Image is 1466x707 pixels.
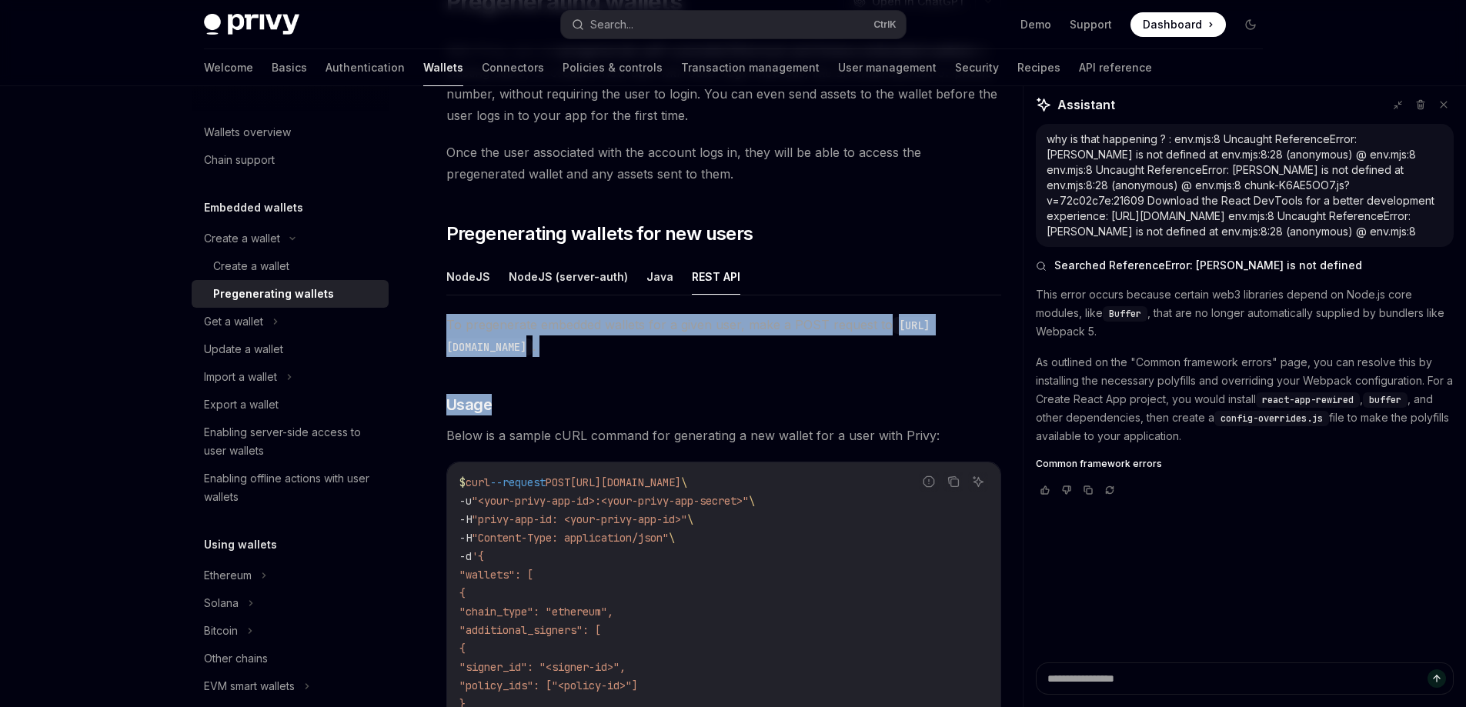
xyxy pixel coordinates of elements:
span: Ctrl K [873,18,897,31]
a: Update a wallet [192,335,389,363]
a: Pregenerating wallets [192,280,389,308]
a: Demo [1020,17,1051,32]
a: Recipes [1017,49,1060,86]
span: To pregenerate embedded wallets for a given user, make a POST request to . [446,314,1001,357]
span: "Content-Type: application/json" [472,531,669,545]
button: Copy the contents from the code block [943,472,963,492]
h5: Embedded wallets [204,198,303,217]
span: curl [466,475,490,489]
a: Security [955,49,999,86]
div: Update a wallet [204,340,283,359]
span: { [459,642,466,655]
div: Search... [590,15,633,34]
a: Enabling offline actions with user wallets [192,465,389,511]
div: why is that happening ? : env.mjs:8 Uncaught ReferenceError: [PERSON_NAME] is not defined at env.... [1047,132,1443,239]
div: Get a wallet [204,312,263,331]
span: "wallets": [ [459,568,533,582]
div: Create a wallet [213,257,289,275]
span: Assistant [1057,95,1115,114]
div: Enabling server-side access to user wallets [204,423,379,460]
h5: Using wallets [204,535,277,554]
a: Policies & controls [563,49,663,86]
div: Other chains [204,649,268,668]
span: \ [681,475,687,489]
span: config-overrides.js [1221,412,1323,425]
span: react-app-rewired [1262,394,1354,406]
div: Bitcoin [204,622,238,640]
a: Wallets overview [192,118,389,146]
span: \ [687,512,693,526]
div: Ethereum [204,566,252,585]
a: Dashboard [1130,12,1226,37]
button: Java [646,258,673,295]
div: Pregenerating wallets [213,285,334,303]
span: '{ [472,549,484,563]
a: Transaction management [681,49,820,86]
span: -H [459,531,472,545]
button: NodeJS [446,258,490,295]
span: \ [749,494,755,508]
span: POST [546,475,570,489]
span: Once the user associated with the account logs in, they will be able to access the pregenerated w... [446,142,1001,185]
div: Enabling offline actions with user wallets [204,469,379,506]
span: { [459,586,466,600]
span: -u [459,494,472,508]
span: $ [459,475,466,489]
span: -H [459,512,472,526]
span: Pregenerating wallets for new users [446,222,753,246]
a: Authentication [326,49,405,86]
span: [URL][DOMAIN_NAME] [570,475,681,489]
div: EVM smart wallets [204,677,295,695]
a: Chain support [192,146,389,174]
a: User management [838,49,937,86]
a: API reference [1079,49,1152,86]
span: -d [459,549,472,563]
button: Toggle dark mode [1238,12,1263,37]
a: Connectors [482,49,544,86]
a: Enabling server-side access to user wallets [192,419,389,465]
a: Other chains [192,645,389,672]
button: Searched ReferenceError: [PERSON_NAME] is not defined [1036,258,1454,273]
span: "<your-privy-app-id>:<your-privy-app-secret>" [472,494,749,508]
span: buffer [1369,394,1401,406]
button: REST API [692,258,740,295]
div: Create a wallet [204,229,280,248]
a: Wallets [423,49,463,86]
span: Usage [446,394,493,415]
div: Wallets overview [204,123,291,142]
a: Common framework errors [1036,458,1454,470]
span: "privy-app-id: <your-privy-app-id>" [472,512,687,526]
div: Import a wallet [204,368,277,386]
button: Report incorrect code [919,472,939,492]
img: dark logo [204,14,299,35]
span: --request [490,475,546,489]
p: This error occurs because certain web3 libraries depend on Node.js core modules, like , that are ... [1036,285,1454,341]
button: Search...CtrlK [561,11,906,38]
span: "additional_signers": [ [459,623,601,637]
span: \ [669,531,675,545]
span: Searched ReferenceError: [PERSON_NAME] is not defined [1054,258,1362,273]
a: Support [1070,17,1112,32]
a: Basics [272,49,307,86]
p: As outlined on the "Common framework errors" page, you can resolve this by installing the necessa... [1036,353,1454,445]
a: Create a wallet [192,252,389,280]
div: Export a wallet [204,395,279,414]
span: Below is a sample cURL command for generating a new wallet for a user with Privy: [446,425,1001,446]
span: "chain_type": "ethereum", [459,605,613,619]
span: Common framework errors [1036,458,1162,470]
div: Chain support [204,151,275,169]
a: Export a wallet [192,391,389,419]
button: Ask AI [968,472,988,492]
button: Send message [1428,669,1446,688]
span: Buffer [1109,308,1141,320]
button: NodeJS (server-auth) [509,258,628,295]
span: Dashboard [1143,17,1202,32]
a: Welcome [204,49,253,86]
div: Solana [204,594,239,612]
